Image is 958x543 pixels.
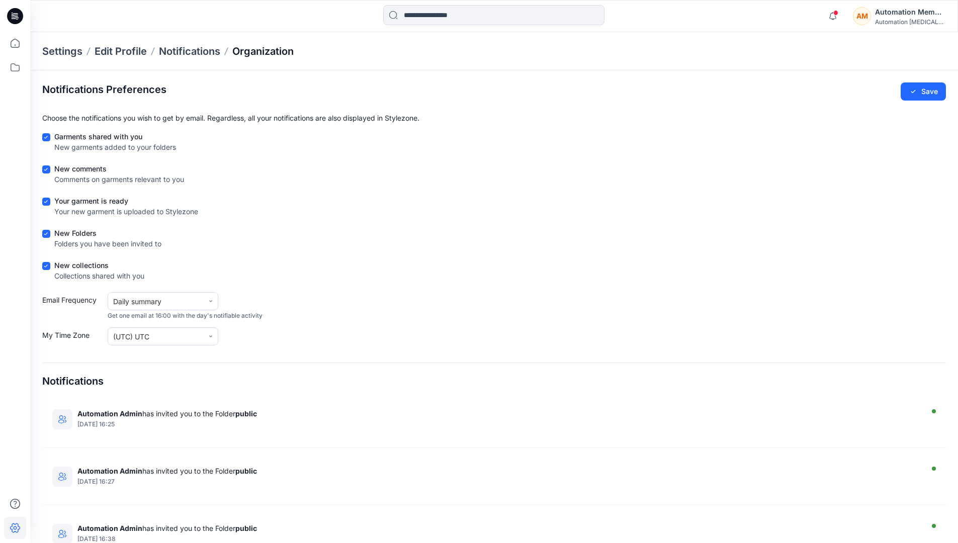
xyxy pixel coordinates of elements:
strong: Automation Admin [77,524,142,532]
p: Settings [42,44,82,58]
strong: public [235,524,257,532]
a: Organization [232,44,294,58]
div: New Folders [54,228,161,238]
div: Daily summary [113,296,199,307]
p: Choose the notifications you wish to get by email. Regardless, all your notifications are also di... [42,113,946,123]
button: Save [901,82,946,101]
h4: Notifications [42,375,104,387]
div: New garments added to your folders [54,142,176,152]
img: public [52,409,72,429]
div: Wednesday, September 17, 2025 16:38 [77,535,920,542]
div: Folders you have been invited to [54,238,161,249]
img: public [52,467,72,487]
label: Email Frequency [42,295,103,320]
div: has invited you to the Folder [77,524,920,532]
div: (UTC) UTC [113,331,199,342]
a: Edit Profile [95,44,147,58]
div: Your garment is ready [54,196,198,206]
strong: public [235,467,257,475]
div: AM [853,7,871,25]
span: Get one email at 16:00 with the day's notifiable activity [108,311,263,320]
div: has invited you to the Folder [77,467,920,475]
div: New collections [54,260,144,270]
h2: Notifications Preferences [42,83,166,96]
div: Garments shared with you [54,131,176,142]
strong: Automation Admin [77,409,142,418]
div: Saturday, September 27, 2025 16:25 [77,421,920,428]
strong: public [235,409,257,418]
label: My Time Zone [42,330,103,345]
div: Your new garment is uploaded to Stylezone [54,206,198,217]
div: Collections shared with you [54,270,144,281]
a: Notifications [159,44,220,58]
div: has invited you to the Folder [77,409,920,418]
div: New comments [54,163,184,174]
strong: Automation Admin [77,467,142,475]
div: Automation [MEDICAL_DATA]... [875,18,945,26]
div: Comments on garments relevant to you [54,174,184,185]
div: Friday, September 19, 2025 16:27 [77,478,920,485]
div: Automation Member [875,6,945,18]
